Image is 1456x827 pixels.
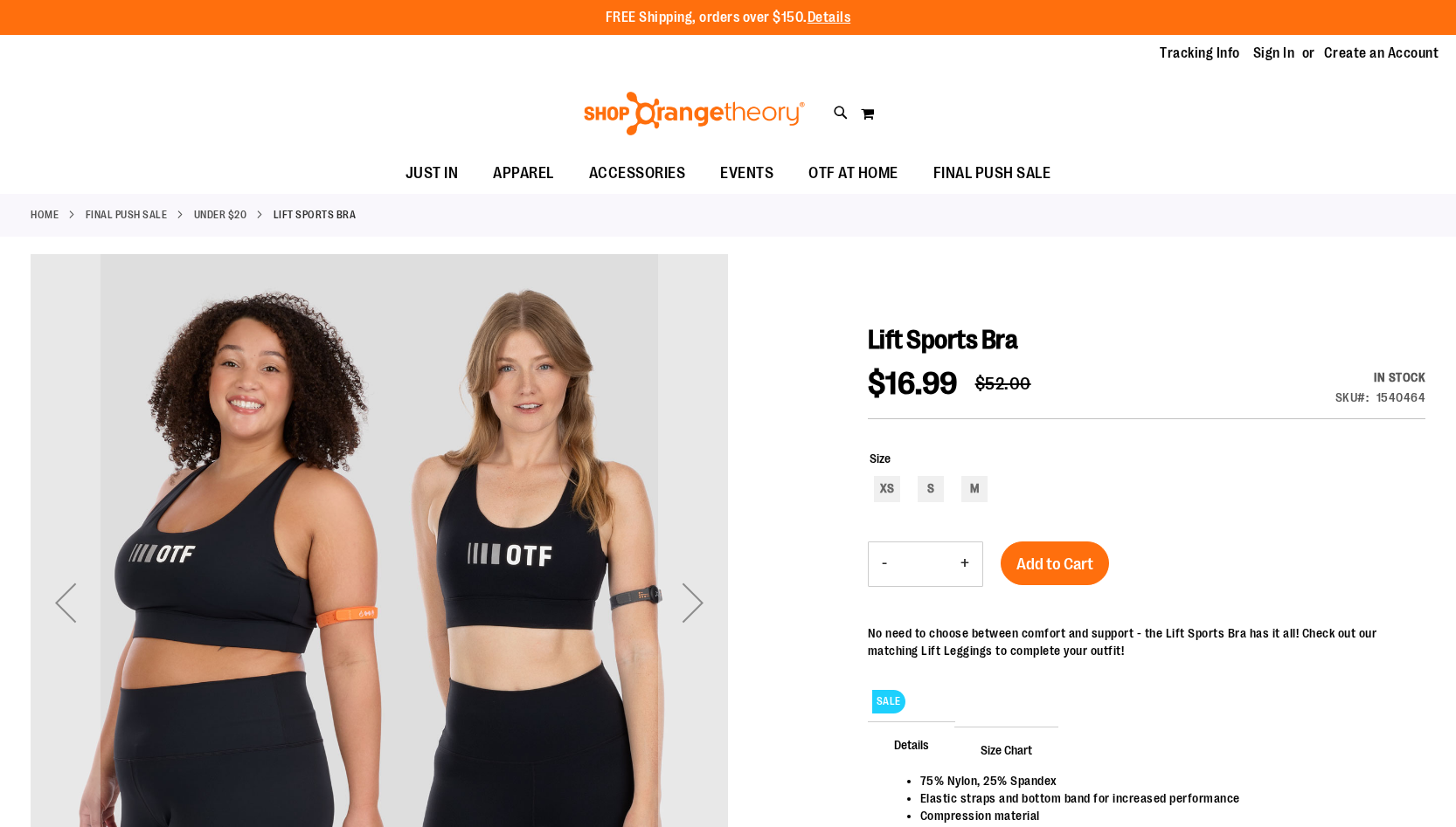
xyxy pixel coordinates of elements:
div: No need to choose between comfort and support - the Lift Sports Bra has it all! Check out our mat... [868,624,1425,659]
a: OTF AT HOME [791,154,916,194]
span: APPAREL [493,154,554,193]
button: Decrease product quantity [869,542,900,586]
strong: Lift Sports Bra [274,207,357,223]
span: Size Chart [954,727,1058,772]
a: Create an Account [1324,44,1439,63]
button: Increase product quantity [947,542,982,586]
a: ACCESSORIES [572,154,704,194]
a: FINAL PUSH SALE [86,207,168,223]
strong: SKU [1335,390,1369,404]
a: APPAREL [475,154,572,194]
div: S [918,476,944,502]
a: FINAL PUSH SALE [916,154,1069,193]
span: $16.99 [868,366,958,402]
span: OTF AT HOME [808,154,898,193]
div: In stock [1335,369,1426,386]
span: Add to Cart [1016,555,1093,574]
span: Details [868,721,955,767]
span: $52.00 [975,374,1031,394]
div: 1540464 [1376,389,1426,406]
a: EVENTS [703,154,791,194]
a: Sign In [1253,44,1295,63]
li: Elastic straps and bottom band for increased performance [920,789,1408,807]
div: XS [874,476,900,502]
a: Tracking Info [1160,44,1240,63]
span: Size [870,451,891,465]
li: 75% Nylon, 25% Spandex [920,772,1408,789]
a: Home [31,207,59,223]
a: JUST IN [388,154,476,194]
span: JUST IN [406,154,459,193]
span: ACCESSORIES [589,154,686,193]
p: FREE Shipping, orders over $150. [606,8,851,28]
li: Compression material [920,807,1408,824]
span: SALE [872,690,905,713]
img: Shop Orangetheory [581,92,808,135]
a: Under $20 [194,207,247,223]
button: Add to Cart [1001,541,1109,585]
div: M [961,476,988,502]
span: Lift Sports Bra [868,325,1018,355]
span: EVENTS [720,154,773,193]
input: Product quantity [900,543,947,585]
a: Details [808,10,851,25]
div: Availability [1335,369,1426,386]
span: FINAL PUSH SALE [933,154,1051,193]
